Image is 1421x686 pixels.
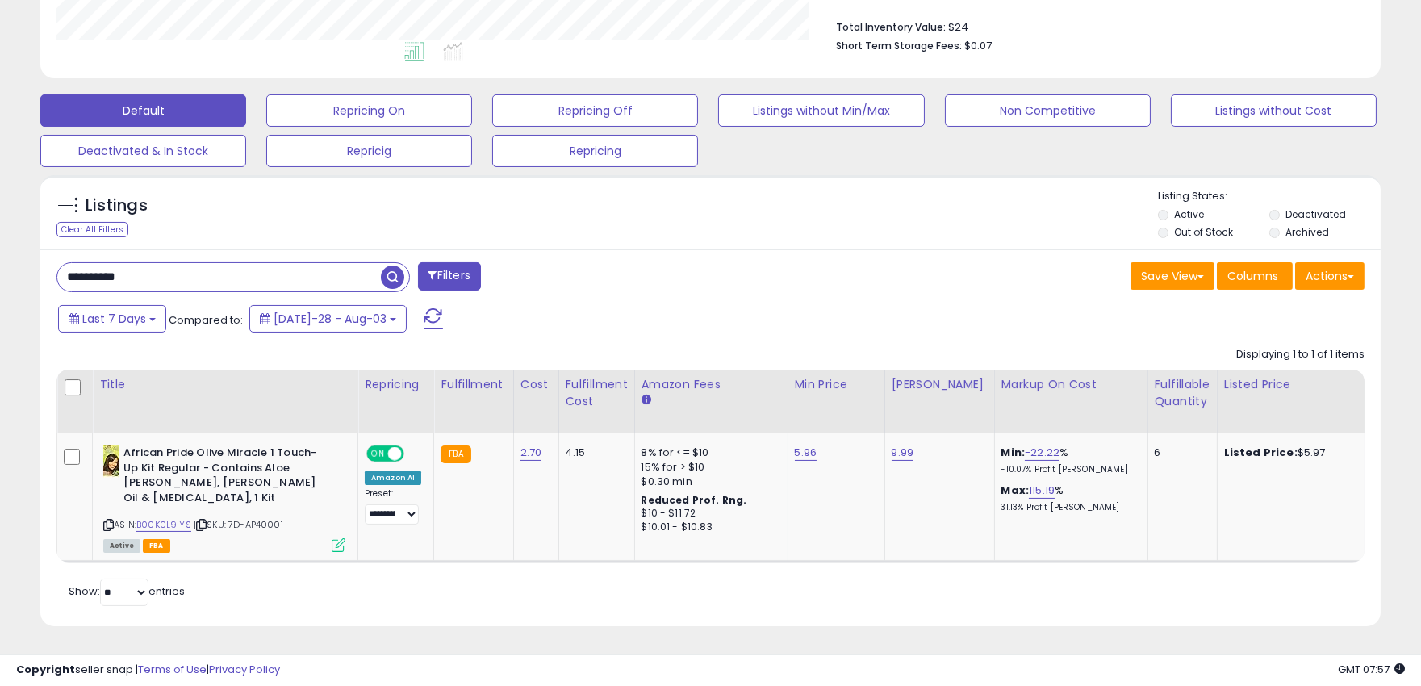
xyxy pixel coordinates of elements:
span: Columns [1227,268,1278,284]
a: 2.70 [520,445,542,461]
span: Compared to: [169,312,243,328]
div: Listed Price [1224,376,1364,393]
div: Preset: [365,488,421,525]
img: 51ZyZjOONoL._SL40_.jpg [103,445,119,478]
button: Default [40,94,246,127]
li: $24 [836,16,1352,36]
div: $10.01 - $10.83 [642,521,775,534]
div: $10 - $11.72 [642,507,775,521]
label: Deactivated [1285,207,1346,221]
p: Listing States: [1158,189,1381,204]
span: 2025-08-11 07:57 GMT [1338,662,1405,677]
p: 31.13% Profit [PERSON_NAME] [1001,502,1135,513]
p: -10.07% Profit [PERSON_NAME] [1001,464,1135,475]
span: All listings currently available for purchase on Amazon [103,539,140,553]
label: Out of Stock [1174,225,1233,239]
span: FBA [143,539,170,553]
small: FBA [441,445,470,463]
a: -22.22 [1025,445,1059,461]
div: Repricing [365,376,427,393]
b: Listed Price: [1224,445,1298,460]
div: Fulfillment Cost [566,376,628,410]
div: Displaying 1 to 1 of 1 items [1236,347,1365,362]
div: seller snap | | [16,663,280,678]
div: 15% for > $10 [642,460,775,475]
div: [PERSON_NAME] [892,376,988,393]
strong: Copyright [16,662,75,677]
span: ON [368,447,388,461]
div: Amazon Fees [642,376,781,393]
div: Markup on Cost [1001,376,1141,393]
span: Show: entries [69,584,185,599]
a: 115.19 [1029,483,1055,499]
div: Clear All Filters [56,222,128,237]
span: | SKU: 7D-AP40001 [194,518,283,531]
button: Actions [1295,262,1365,290]
div: ASIN: [103,445,345,550]
span: $0.07 [964,38,992,53]
button: Listings without Cost [1171,94,1377,127]
h5: Listings [86,195,148,217]
div: % [1001,483,1135,513]
div: 8% for <= $10 [642,445,775,460]
div: Cost [520,376,552,393]
label: Active [1174,207,1204,221]
button: [DATE]-28 - Aug-03 [249,305,407,333]
div: $5.97 [1224,445,1358,460]
button: Repricing On [266,94,472,127]
button: Last 7 Days [58,305,166,333]
div: $0.30 min [642,475,775,489]
th: The percentage added to the cost of goods (COGS) that forms the calculator for Min & Max prices. [994,370,1147,433]
a: 9.99 [892,445,914,461]
button: Filters [418,262,481,291]
label: Archived [1285,225,1329,239]
b: African Pride Olive Miracle 1 Touch-Up Kit Regular - Contains Aloe [PERSON_NAME], [PERSON_NAME] O... [123,445,320,509]
div: Amazon AI [365,471,421,485]
button: Non Competitive [945,94,1151,127]
button: Repricing [492,135,698,167]
button: Deactivated & In Stock [40,135,246,167]
a: Privacy Policy [209,662,280,677]
b: Min: [1001,445,1026,460]
a: 5.96 [795,445,817,461]
div: % [1001,445,1135,475]
b: Reduced Prof. Rng. [642,493,747,507]
a: B00K0L9IYS [136,518,191,532]
b: Short Term Storage Fees: [836,39,962,52]
a: Terms of Use [138,662,207,677]
div: 4.15 [566,445,622,460]
b: Max: [1001,483,1030,498]
button: Columns [1217,262,1293,290]
button: Save View [1131,262,1214,290]
div: Title [99,376,351,393]
button: Repricig [266,135,472,167]
button: Listings without Min/Max [718,94,924,127]
div: Fulfillable Quantity [1155,376,1210,410]
small: Amazon Fees. [642,393,651,408]
div: Fulfillment [441,376,506,393]
b: Total Inventory Value: [836,20,946,34]
span: OFF [402,447,428,461]
div: 6 [1155,445,1205,460]
div: Min Price [795,376,878,393]
button: Repricing Off [492,94,698,127]
span: [DATE]-28 - Aug-03 [274,311,387,327]
span: Last 7 Days [82,311,146,327]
